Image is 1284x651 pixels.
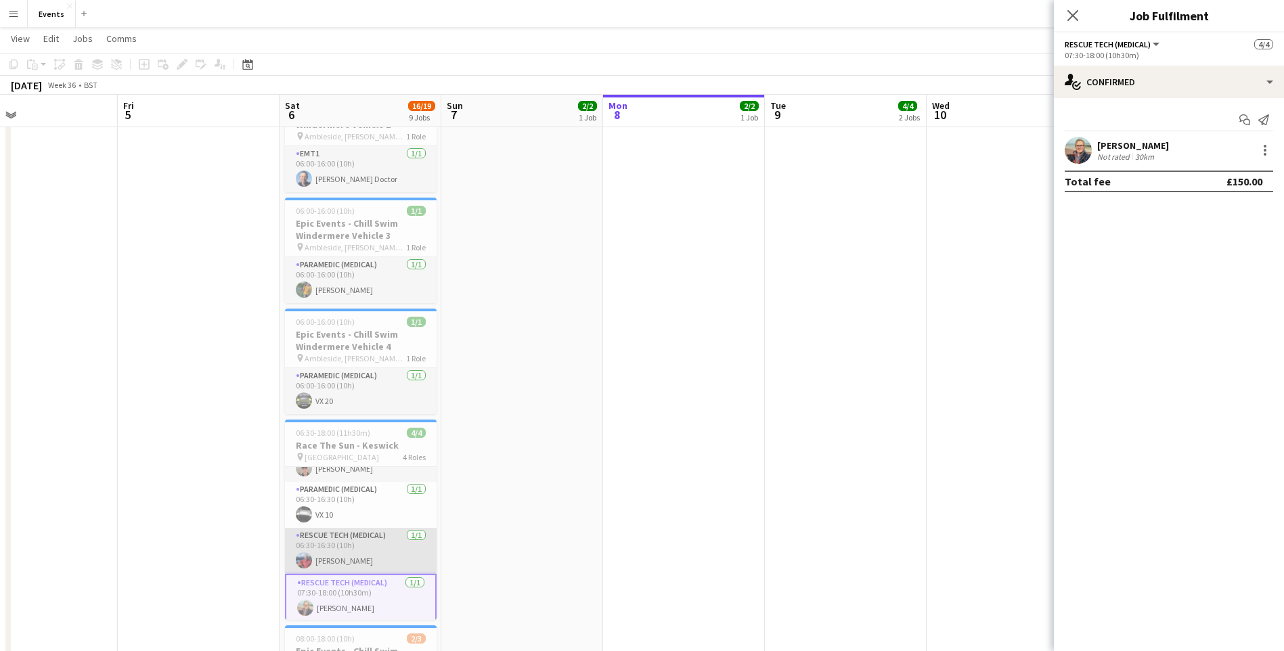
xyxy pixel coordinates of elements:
span: 10 [930,107,950,122]
span: View [11,32,30,45]
app-card-role: Paramedic (Medical)1/106:00-16:00 (10h)[PERSON_NAME] [285,257,437,303]
div: 1 Job [579,112,596,122]
span: Ambleside, [PERSON_NAME][GEOGRAPHIC_DATA] [305,242,406,252]
span: Sat [285,99,300,112]
app-card-role: Rescue Tech (Medical)1/106:30-16:30 (10h)[PERSON_NAME] [285,528,437,574]
span: Mon [608,99,627,112]
a: Comms [101,30,142,47]
div: 30km [1132,152,1157,162]
app-card-role: Paramedic (Medical)1/106:00-16:00 (10h)VX 20 [285,368,437,414]
span: Ambleside, [PERSON_NAME][GEOGRAPHIC_DATA] [305,353,406,363]
span: Week 36 [45,80,79,90]
app-job-card: 06:30-18:00 (11h30m)4/4Race The Sun - Keswick [GEOGRAPHIC_DATA]4 RolesParamedic (Medical)1/106:30... [285,420,437,620]
span: Comms [106,32,137,45]
div: 2 Jobs [899,112,920,122]
span: [GEOGRAPHIC_DATA] [305,452,379,462]
span: Tue [770,99,786,112]
a: Jobs [67,30,98,47]
span: 16/19 [408,101,435,111]
span: 2/2 [578,101,597,111]
span: Edit [43,32,59,45]
span: Ambleside, [PERSON_NAME][GEOGRAPHIC_DATA] [305,131,406,141]
div: 1 Job [740,112,758,122]
span: 4/4 [898,101,917,111]
button: Rescue Tech (Medical) [1065,39,1161,49]
span: 4/4 [407,428,426,438]
span: 7 [445,107,463,122]
span: Sun [447,99,463,112]
h3: Job Fulfilment [1054,7,1284,24]
span: 08:00-18:00 (10h) [296,633,355,644]
app-job-card: 06:00-16:00 (10h)1/1Epic Events - Chill Swim Windermere Vehicle 4 Ambleside, [PERSON_NAME][GEOGRA... [285,309,437,414]
span: 5 [121,107,134,122]
button: Events [28,1,76,27]
h3: Epic Events - Chill Swim Windermere Vehicle 3 [285,217,437,242]
div: 9 Jobs [409,112,435,122]
span: 8 [606,107,627,122]
div: Confirmed [1054,66,1284,98]
div: BST [84,80,97,90]
span: 4/4 [1254,39,1273,49]
span: 9 [768,107,786,122]
div: [PERSON_NAME] [1097,139,1169,152]
app-card-role: Paramedic (Medical)1/106:30-16:30 (10h)VX 10 [285,482,437,528]
span: 4 Roles [403,452,426,462]
div: [DATE] [11,78,42,92]
span: 06:00-16:00 (10h) [296,317,355,327]
div: Not rated [1097,152,1132,162]
h3: Epic Events - Chill Swim Windermere Vehicle 4 [285,328,437,353]
span: Rescue Tech (Medical) [1065,39,1151,49]
span: 2/3 [407,633,426,644]
app-card-role: Rescue Tech (Medical)1/107:30-18:00 (10h30m)[PERSON_NAME] [285,574,437,623]
app-job-card: 06:00-16:00 (10h)1/1Epic Events - Chill Swim Windermere Vehicle 2 Ambleside, [PERSON_NAME][GEOGRA... [285,87,437,192]
span: 1 Role [406,131,426,141]
app-card-role: EMT11/106:00-16:00 (10h)[PERSON_NAME] Doctor [285,146,437,192]
span: 6 [283,107,300,122]
div: £150.00 [1226,175,1262,188]
span: Wed [932,99,950,112]
span: 06:00-16:00 (10h) [296,206,355,216]
a: View [5,30,35,47]
span: 2/2 [740,101,759,111]
div: Total fee [1065,175,1111,188]
span: 1/1 [407,206,426,216]
span: Jobs [72,32,93,45]
span: 06:30-18:00 (11h30m) [296,428,370,438]
a: Edit [38,30,64,47]
span: Fri [123,99,134,112]
span: 1/1 [407,317,426,327]
div: 07:30-18:00 (10h30m) [1065,50,1273,60]
app-job-card: 06:00-16:00 (10h)1/1Epic Events - Chill Swim Windermere Vehicle 3 Ambleside, [PERSON_NAME][GEOGRA... [285,198,437,303]
span: 1 Role [406,353,426,363]
h3: Race The Sun - Keswick [285,439,437,451]
span: 1 Role [406,242,426,252]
